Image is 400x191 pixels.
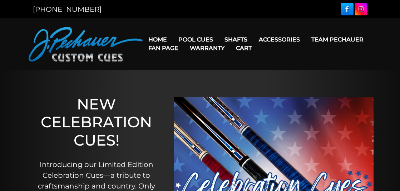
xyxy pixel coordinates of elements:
[33,5,102,14] a: [PHONE_NUMBER]
[29,27,143,62] img: Pechauer Custom Cues
[306,30,369,49] a: Team Pechauer
[184,39,230,57] a: Warranty
[253,30,306,49] a: Accessories
[230,39,257,57] a: Cart
[219,30,253,49] a: Shafts
[143,30,173,49] a: Home
[173,30,219,49] a: Pool Cues
[34,95,159,149] h1: NEW CELEBRATION CUES!
[143,39,184,57] a: Fan Page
